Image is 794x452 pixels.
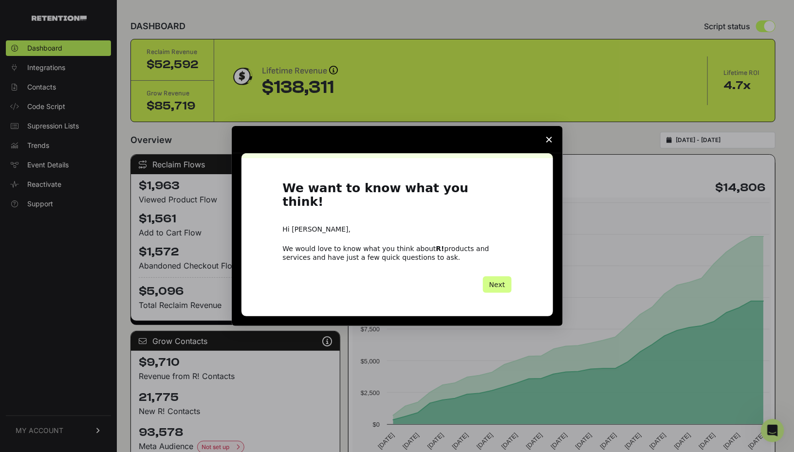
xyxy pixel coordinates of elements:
[535,126,563,153] span: Close survey
[436,245,444,253] b: R!
[283,244,512,262] div: We would love to know what you think about products and services and have just a few quick questi...
[483,276,512,293] button: Next
[283,181,512,215] h1: We want to know what you think!
[283,225,512,235] div: Hi [PERSON_NAME],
